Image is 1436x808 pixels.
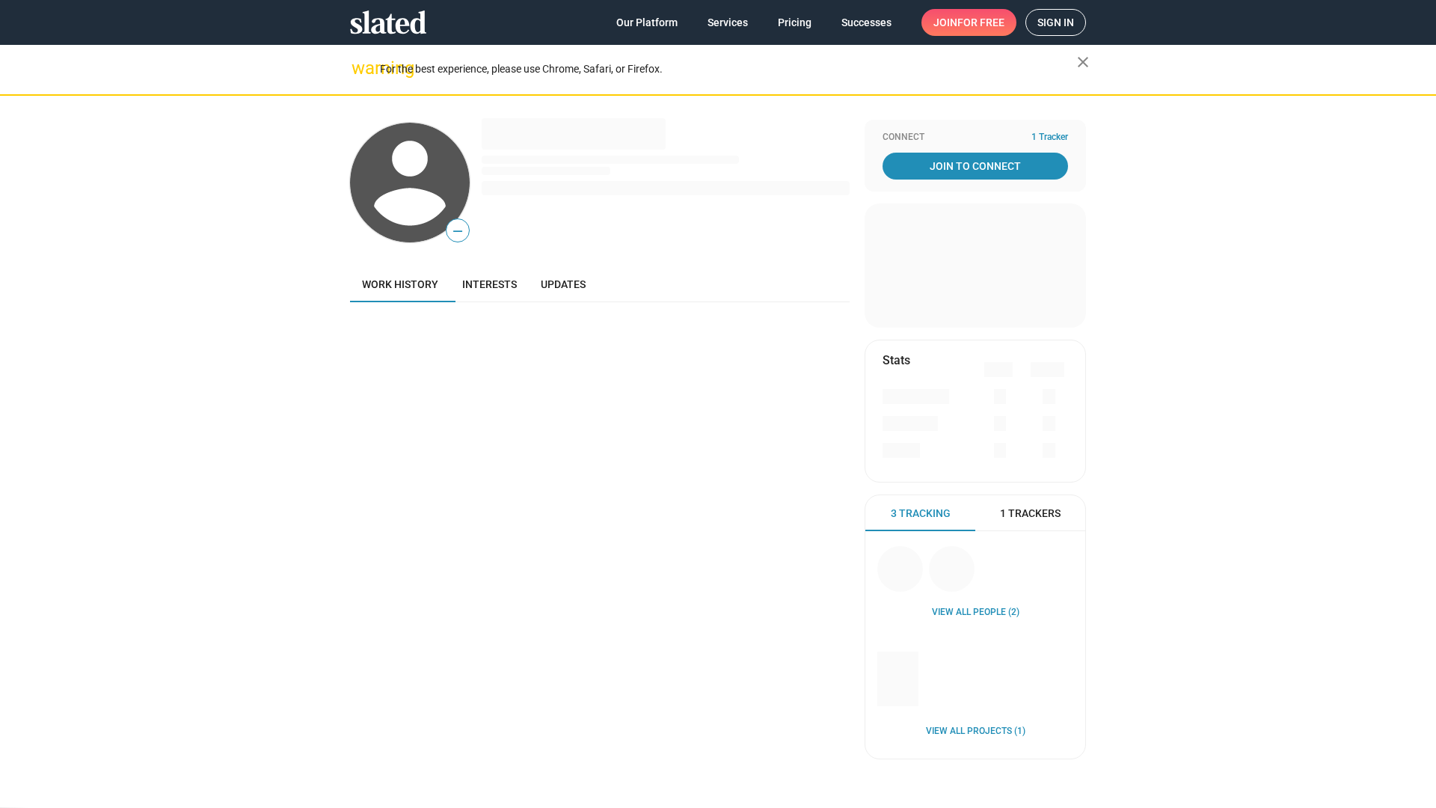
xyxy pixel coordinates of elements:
[883,153,1068,180] a: Join To Connect
[921,9,1016,36] a: Joinfor free
[883,352,910,368] mat-card-title: Stats
[352,59,369,77] mat-icon: warning
[1031,132,1068,144] span: 1 Tracker
[1000,506,1061,521] span: 1 Trackers
[696,9,760,36] a: Services
[350,266,450,302] a: Work history
[616,9,678,36] span: Our Platform
[886,153,1065,180] span: Join To Connect
[450,266,529,302] a: Interests
[380,59,1077,79] div: For the best experience, please use Chrome, Safari, or Firefox.
[1074,53,1092,71] mat-icon: close
[926,726,1025,738] a: View all Projects (1)
[841,9,892,36] span: Successes
[766,9,823,36] a: Pricing
[932,607,1019,619] a: View all People (2)
[708,9,748,36] span: Services
[829,9,903,36] a: Successes
[604,9,690,36] a: Our Platform
[1025,9,1086,36] a: Sign in
[778,9,811,36] span: Pricing
[957,9,1004,36] span: for free
[883,132,1068,144] div: Connect
[447,221,469,241] span: —
[462,278,517,290] span: Interests
[1037,10,1074,35] span: Sign in
[933,9,1004,36] span: Join
[541,278,586,290] span: Updates
[362,278,438,290] span: Work history
[891,506,951,521] span: 3 Tracking
[529,266,598,302] a: Updates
